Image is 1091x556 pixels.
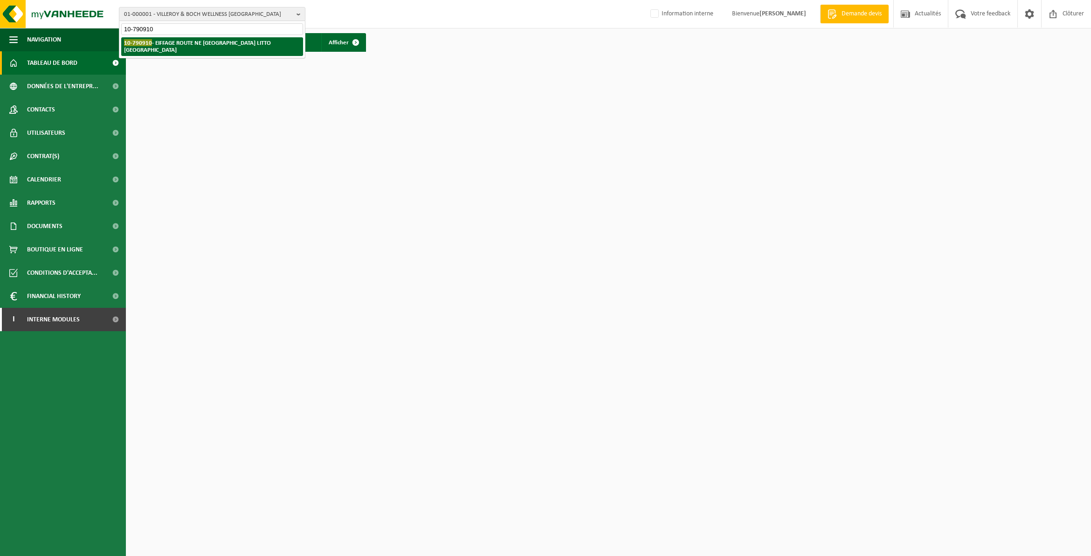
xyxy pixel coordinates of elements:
[27,51,77,75] span: Tableau de bord
[9,308,18,331] span: I
[27,285,81,308] span: Financial History
[329,40,349,46] span: Afficher
[119,7,305,21] button: 01-000001 - VILLEROY & BOCH WELLNESS [GEOGRAPHIC_DATA]
[27,308,80,331] span: Interne modules
[839,9,884,19] span: Demande devis
[27,215,62,238] span: Documents
[121,23,303,35] input: Chercher des succursales liées
[124,7,293,21] span: 01-000001 - VILLEROY & BOCH WELLNESS [GEOGRAPHIC_DATA]
[27,168,61,191] span: Calendrier
[124,39,152,46] span: 10-790910
[27,28,61,51] span: Navigation
[124,39,271,53] strong: - EIFFAGE ROUTE NE [GEOGRAPHIC_DATA] LITTO [GEOGRAPHIC_DATA]
[27,121,65,145] span: Utilisateurs
[27,75,98,98] span: Données de l'entrepr...
[27,261,97,285] span: Conditions d'accepta...
[760,10,806,17] strong: [PERSON_NAME]
[27,191,55,215] span: Rapports
[321,33,365,52] a: Afficher
[27,98,55,121] span: Contacts
[27,145,59,168] span: Contrat(s)
[649,7,713,21] label: Information interne
[27,238,83,261] span: Boutique en ligne
[820,5,889,23] a: Demande devis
